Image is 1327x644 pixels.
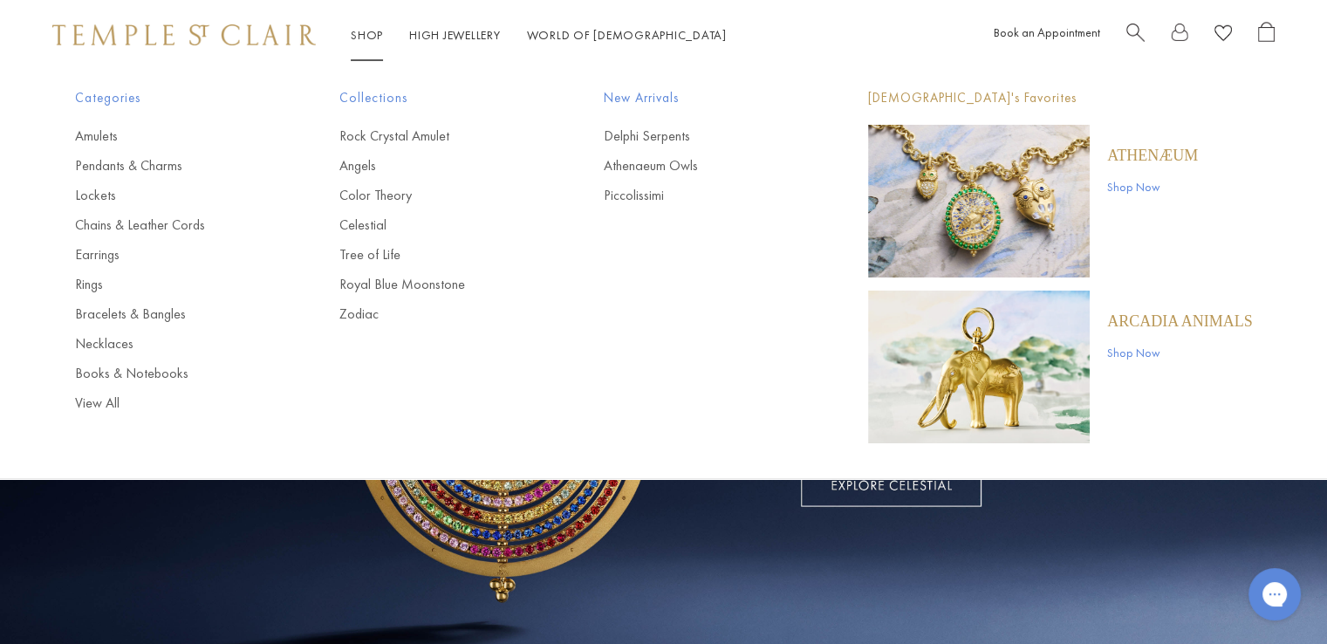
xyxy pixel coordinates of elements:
iframe: Gorgias live chat messenger [1240,562,1310,627]
a: Color Theory [339,186,534,205]
a: Athenæum [1107,146,1198,165]
a: Chains & Leather Cords [75,216,270,235]
a: Rock Crystal Amulet [339,127,534,146]
a: Shop Now [1107,343,1253,362]
a: Delphi Serpents [604,127,798,146]
a: ShopShop [351,27,383,43]
span: New Arrivals [604,87,798,109]
a: Search [1126,22,1145,49]
nav: Main navigation [351,24,727,46]
a: Piccolissimi [604,186,798,205]
a: View Wishlist [1214,22,1232,49]
a: Earrings [75,245,270,264]
p: [DEMOGRAPHIC_DATA]'s Favorites [868,87,1253,109]
a: Necklaces [75,334,270,353]
a: Amulets [75,127,270,146]
span: Collections [339,87,534,109]
a: Bracelets & Bangles [75,305,270,324]
a: Open Shopping Bag [1258,22,1275,49]
a: Tree of Life [339,245,534,264]
a: Rings [75,275,270,294]
a: Shop Now [1107,177,1198,196]
span: Categories [75,87,270,109]
a: Athenaeum Owls [604,156,798,175]
a: Book an Appointment [994,24,1100,40]
a: Pendants & Charms [75,156,270,175]
a: Royal Blue Moonstone [339,275,534,294]
a: Zodiac [339,305,534,324]
a: Lockets [75,186,270,205]
a: Angels [339,156,534,175]
a: Books & Notebooks [75,364,270,383]
a: High JewelleryHigh Jewellery [409,27,501,43]
a: World of [DEMOGRAPHIC_DATA]World of [DEMOGRAPHIC_DATA] [527,27,727,43]
a: View All [75,394,270,413]
a: ARCADIA ANIMALS [1107,312,1253,331]
img: Temple St. Clair [52,24,316,45]
a: Celestial [339,216,534,235]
